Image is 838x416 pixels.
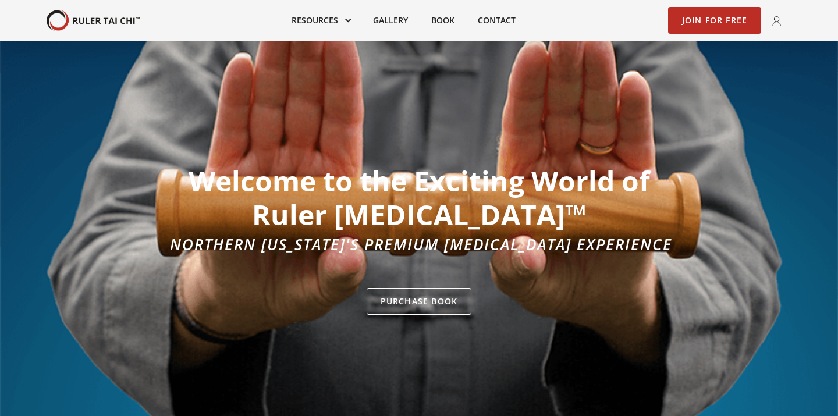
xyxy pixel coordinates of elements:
a: Join for Free [668,7,762,34]
a: home [47,10,140,31]
div: Resources [280,8,361,33]
a: Purchase Book [367,288,472,315]
a: Contact [466,8,527,33]
div: Northern [US_STATE]'s Premium [MEDICAL_DATA] Experience [166,237,672,252]
a: Gallery [361,8,420,33]
h1: Welcome to the Exciting World of Ruler [MEDICAL_DATA]™ [166,164,672,231]
a: Book [420,8,466,33]
img: Your Brand Name [47,10,140,31]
